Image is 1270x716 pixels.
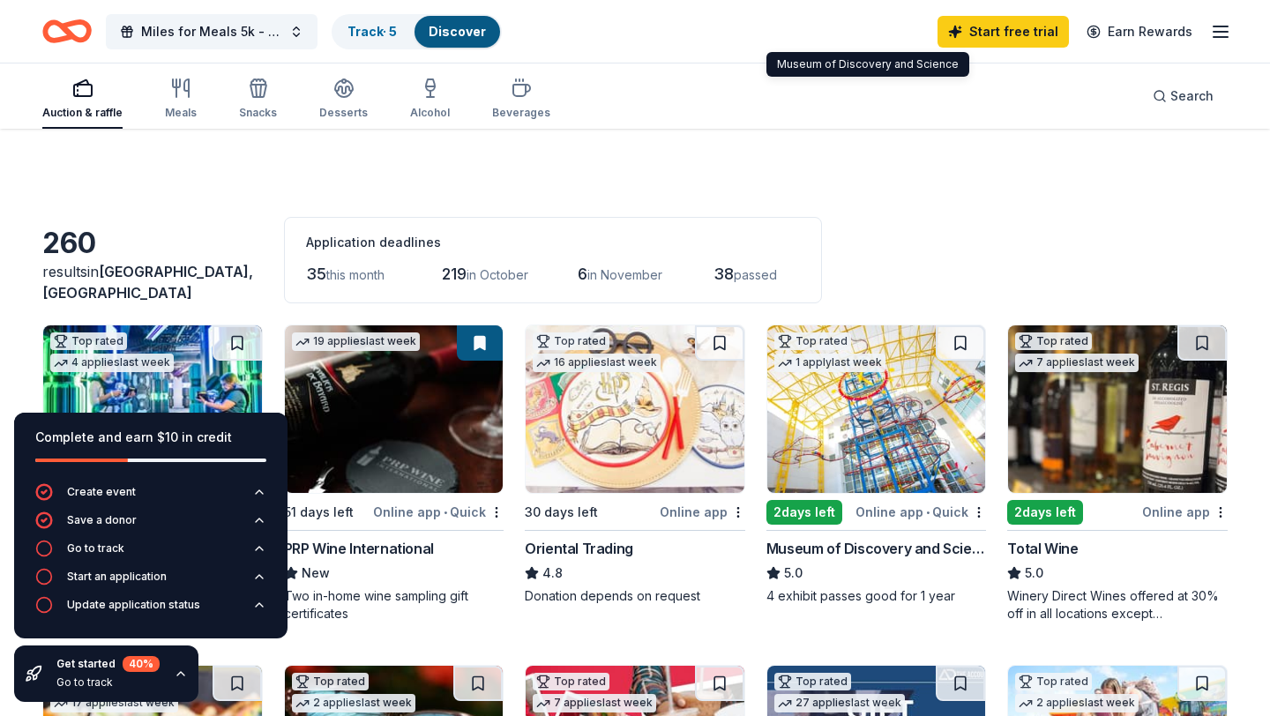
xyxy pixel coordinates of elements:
span: 38 [713,265,734,283]
div: Online app Quick [855,501,986,523]
div: Application deadlines [306,232,800,253]
span: in November [587,267,662,282]
div: 51 days left [284,502,354,523]
div: Donation depends on request [525,587,745,605]
span: in October [467,267,528,282]
div: 27 applies last week [774,694,905,712]
div: Meals [165,106,197,120]
button: Beverages [492,71,550,129]
div: 1 apply last week [774,354,885,372]
div: Top rated [774,332,851,350]
div: Update application status [67,598,200,612]
div: Online app [660,501,745,523]
button: Desserts [319,71,368,129]
div: results [42,261,263,303]
div: PRP Wine International [284,538,434,559]
span: 6 [578,265,587,283]
img: Image for Museum of Discovery and Science [767,325,986,493]
div: Top rated [292,673,369,690]
a: Home [42,11,92,52]
div: 7 applies last week [533,694,656,712]
a: Image for PRP Wine International19 applieslast week51 days leftOnline app•QuickPRP Wine Internati... [284,324,504,623]
div: Go to track [56,675,160,690]
img: Image for Oriental Trading [526,325,744,493]
span: passed [734,267,777,282]
div: Complete and earn $10 in credit [35,427,266,448]
a: Discover [429,24,486,39]
span: 4.8 [542,563,563,584]
div: Museum of Discovery and Science [766,538,987,559]
a: Image for Museum of Discovery and ScienceTop rated1 applylast week2days leftOnline app•QuickMuseu... [766,324,987,605]
div: 30 days left [525,502,598,523]
div: Desserts [319,106,368,120]
a: Start free trial [938,16,1069,48]
div: 2 applies last week [1015,694,1139,712]
span: in [42,263,253,302]
span: this month [326,267,385,282]
button: Auction & raffle [42,71,123,129]
div: 260 [42,226,263,261]
div: 2 days left [1007,500,1083,525]
button: Search [1139,78,1228,114]
div: Top rated [1015,673,1092,690]
div: Snacks [239,106,277,120]
span: 5.0 [784,563,803,584]
div: Oriental Trading [525,538,633,559]
div: Beverages [492,106,550,120]
div: Top rated [50,332,127,350]
span: [GEOGRAPHIC_DATA], [GEOGRAPHIC_DATA] [42,263,253,302]
div: Start an application [67,570,167,584]
button: Meals [165,71,197,129]
div: Auction & raffle [42,106,123,120]
img: Image for Total Wine [1008,325,1227,493]
div: Two in-home wine sampling gift certificates [284,587,504,623]
button: Start an application [35,568,266,596]
span: • [444,505,447,519]
div: 19 applies last week [292,332,420,351]
div: Top rated [533,332,609,350]
button: Track· 5Discover [332,14,502,49]
span: Miles for Meals 5k - Supporting [GEOGRAPHIC_DATA]'s Local Homeless Shelter [141,21,282,42]
div: 40 % [123,656,160,672]
a: Image for Oriental TradingTop rated16 applieslast week30 days leftOnline appOriental Trading4.8Do... [525,324,745,605]
span: 35 [306,265,326,283]
div: 4 applies last week [50,354,174,372]
div: 2 applies last week [292,694,415,712]
span: Search [1170,86,1214,107]
button: Alcohol [410,71,450,129]
span: • [926,505,930,519]
span: 5.0 [1025,563,1043,584]
div: Go to track [67,541,124,556]
button: Go to track [35,540,266,568]
a: Earn Rewards [1076,16,1203,48]
div: Alcohol [410,106,450,120]
div: Total Wine [1007,538,1078,559]
div: 16 applies last week [533,354,661,372]
div: Online app Quick [373,501,504,523]
div: Create event [67,485,136,499]
span: 219 [442,265,467,283]
a: Track· 5 [347,24,397,39]
div: Save a donor [67,513,137,527]
a: Image for WonderWorks OrlandoTop rated4 applieslast week28 days leftOnline appWonderWorks Orlando... [42,324,263,605]
div: Get started [56,656,160,672]
button: Snacks [239,71,277,129]
button: Update application status [35,596,266,624]
div: Online app [1142,501,1228,523]
span: New [302,563,330,584]
div: Top rated [1015,332,1092,350]
div: Museum of Discovery and Science [766,52,969,77]
div: Top rated [774,673,851,690]
button: Miles for Meals 5k - Supporting [GEOGRAPHIC_DATA]'s Local Homeless Shelter [106,14,317,49]
a: Image for Total WineTop rated7 applieslast week2days leftOnline appTotal Wine5.0Winery Direct Win... [1007,324,1228,623]
div: Top rated [533,673,609,690]
div: 2 days left [766,500,842,525]
div: 7 applies last week [1015,354,1139,372]
img: Image for PRP Wine International [285,325,504,493]
button: Save a donor [35,511,266,540]
button: Create event [35,483,266,511]
div: 4 exhibit passes good for 1 year [766,587,987,605]
div: Winery Direct Wines offered at 30% off in all locations except [GEOGRAPHIC_DATA], [GEOGRAPHIC_DAT... [1007,587,1228,623]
